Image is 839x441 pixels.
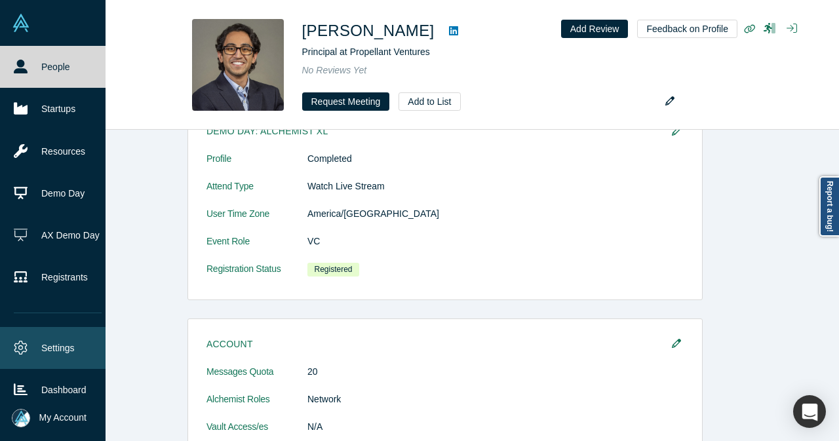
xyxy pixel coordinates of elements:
[399,92,460,111] button: Add to List
[206,125,665,138] h3: Demo Day: Alchemist XL
[12,409,30,427] img: Mia Scott's Account
[637,20,737,38] button: Feedback on Profile
[307,393,684,406] dd: Network
[12,14,30,32] img: Alchemist Vault Logo
[206,262,307,290] dt: Registration Status
[302,92,390,111] button: Request Meeting
[302,19,435,43] h1: [PERSON_NAME]
[307,365,684,379] dd: 20
[561,20,629,38] button: Add Review
[307,263,359,277] span: Registered
[192,19,284,111] img: Chirag Goel's Profile Image
[307,420,684,434] dd: N/A
[302,47,430,57] span: Principal at Propellant Ventures
[206,337,665,351] h3: Account
[206,207,307,235] dt: User Time Zone
[307,207,684,221] dd: America/[GEOGRAPHIC_DATA]
[12,409,87,427] button: My Account
[206,235,307,262] dt: Event Role
[307,235,684,248] dd: VC
[206,180,307,207] dt: Attend Type
[206,365,307,393] dt: Messages Quota
[39,411,87,425] span: My Account
[307,152,684,166] dd: Completed
[819,176,839,237] a: Report a bug!
[307,180,684,193] dd: Watch Live Stream
[302,65,367,75] span: No Reviews Yet
[206,152,307,180] dt: Profile
[206,393,307,420] dt: Alchemist Roles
